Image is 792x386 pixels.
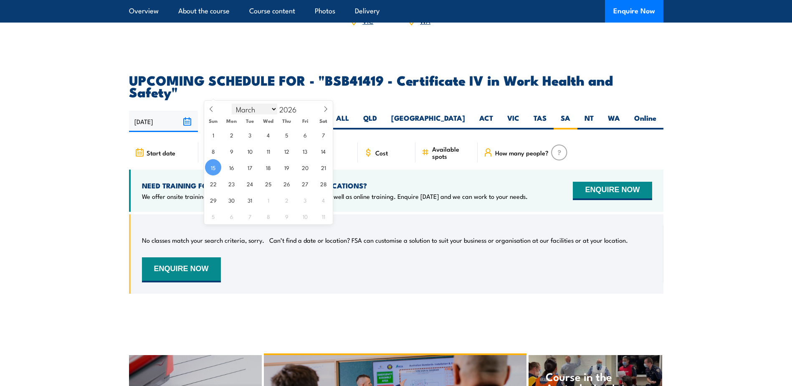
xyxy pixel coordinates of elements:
[223,118,241,124] span: Mon
[260,175,276,192] span: March 25, 2026
[260,192,276,208] span: April 1, 2026
[242,127,258,143] span: March 3, 2026
[315,127,331,143] span: March 7, 2026
[142,192,528,201] p: We offer onsite training, training at our centres, multisite solutions as well as online training...
[260,127,276,143] span: March 4, 2026
[296,118,314,124] span: Fri
[297,143,313,159] span: March 13, 2026
[260,143,276,159] span: March 11, 2026
[223,175,240,192] span: March 23, 2026
[147,149,175,156] span: Start date
[142,181,528,190] h4: NEED TRAINING FOR LARGER GROUPS OR MULTIPLE LOCATIONS?
[205,143,221,159] span: March 8, 2026
[297,127,313,143] span: March 6, 2026
[205,127,221,143] span: March 1, 2026
[205,175,221,192] span: March 22, 2026
[223,143,240,159] span: March 9, 2026
[329,113,356,130] label: ALL
[259,118,278,124] span: Wed
[269,236,628,244] p: Can’t find a date or location? FSA can customise a solution to suit your business or organisation...
[278,159,295,175] span: March 19, 2026
[297,175,313,192] span: March 27, 2026
[432,145,472,160] span: Available spots
[315,159,331,175] span: March 21, 2026
[315,192,331,208] span: April 4, 2026
[223,159,240,175] span: March 16, 2026
[297,192,313,208] span: April 3, 2026
[142,257,221,282] button: ENQUIRE NOW
[314,118,333,124] span: Sat
[204,118,223,124] span: Sun
[297,159,313,175] span: March 20, 2026
[627,113,663,130] label: Online
[129,74,663,97] h2: UPCOMING SCHEDULE FOR - "BSB41419 - Certificate IV in Work Health and Safety"
[205,192,221,208] span: March 29, 2026
[260,208,276,224] span: April 8, 2026
[315,143,331,159] span: March 14, 2026
[495,149,549,156] span: How many people?
[315,208,331,224] span: April 11, 2026
[554,113,577,130] label: SA
[223,208,240,224] span: April 6, 2026
[601,113,627,130] label: WA
[384,113,472,130] label: [GEOGRAPHIC_DATA]
[223,127,240,143] span: March 2, 2026
[278,192,295,208] span: April 2, 2026
[297,208,313,224] span: April 10, 2026
[129,111,198,132] input: From date
[500,113,526,130] label: VIC
[241,118,259,124] span: Tue
[232,104,277,114] select: Month
[278,127,295,143] span: March 5, 2026
[526,113,554,130] label: TAS
[278,143,295,159] span: March 12, 2026
[142,236,264,244] p: No classes match your search criteria, sorry.
[242,159,258,175] span: March 17, 2026
[242,192,258,208] span: March 31, 2026
[577,113,601,130] label: NT
[375,149,388,156] span: Cost
[278,175,295,192] span: March 26, 2026
[278,118,296,124] span: Thu
[260,159,276,175] span: March 18, 2026
[242,208,258,224] span: April 7, 2026
[223,192,240,208] span: March 30, 2026
[278,208,295,224] span: April 9, 2026
[472,113,500,130] label: ACT
[573,182,652,200] button: ENQUIRE NOW
[205,208,221,224] span: April 5, 2026
[356,113,384,130] label: QLD
[277,104,305,114] input: Year
[205,159,221,175] span: March 15, 2026
[315,175,331,192] span: March 28, 2026
[242,175,258,192] span: March 24, 2026
[242,143,258,159] span: March 10, 2026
